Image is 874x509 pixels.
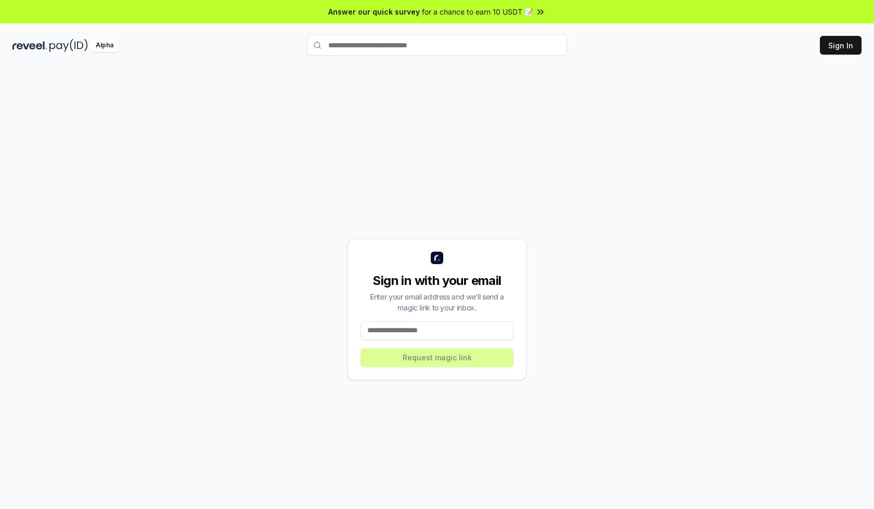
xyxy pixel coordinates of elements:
[90,39,119,52] div: Alpha
[820,36,862,55] button: Sign In
[361,291,513,313] div: Enter your email address and we’ll send a magic link to your inbox.
[12,39,47,52] img: reveel_dark
[49,39,88,52] img: pay_id
[431,252,443,264] img: logo_small
[361,272,513,289] div: Sign in with your email
[328,6,420,17] span: Answer our quick survey
[422,6,533,17] span: for a chance to earn 10 USDT 📝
